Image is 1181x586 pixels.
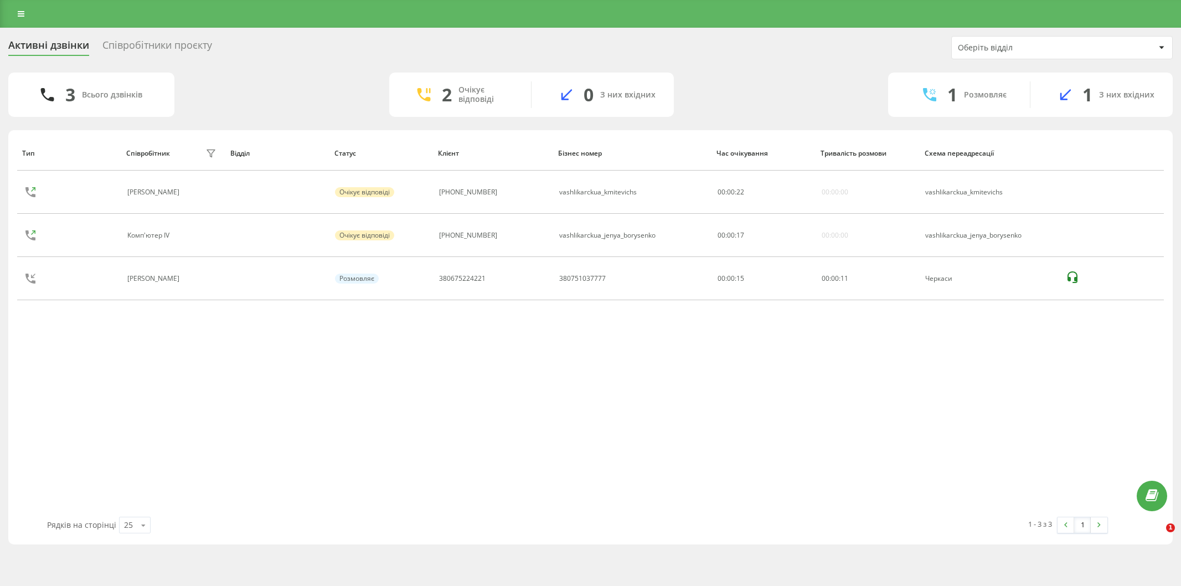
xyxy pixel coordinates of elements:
div: 00:00:00 [822,188,848,196]
span: 00 [831,274,839,283]
span: 00 [718,230,725,240]
div: З них вхідних [1099,90,1154,100]
div: vashlikarckua_jenya_borysenko [925,232,1054,239]
div: З них вхідних [600,90,656,100]
div: vashlikarckua_kmitevichs [559,188,637,196]
div: [PHONE_NUMBER] [439,232,497,239]
div: Тривалість розмови [821,150,914,157]
a: 1 [1074,517,1091,533]
div: 1 [947,84,957,105]
div: Очікує відповіді [335,187,394,197]
div: : : [718,232,744,239]
div: 00:00:15 [718,275,809,282]
div: : : [718,188,744,196]
div: Бізнес номер [558,150,706,157]
div: Клієнт [438,150,548,157]
div: Співробітники проєкту [102,39,212,56]
div: Статус [334,150,428,157]
div: Відділ [230,150,324,157]
div: vashlikarckua_kmitevichs [925,188,1054,196]
div: Оберіть відділ [958,43,1090,53]
div: vashlikarckua_jenya_borysenko [559,232,656,239]
span: 00 [727,230,735,240]
div: Активні дзвінки [8,39,89,56]
span: 22 [736,187,744,197]
div: 1 - 3 з 3 [1028,518,1052,530]
div: Розмовляє [964,90,1007,100]
div: 0 [584,84,594,105]
div: 1 [1082,84,1092,105]
div: 380751037777 [559,275,606,282]
div: Розмовляє [335,274,379,284]
div: 25 [124,520,133,531]
div: 2 [442,84,452,105]
div: Комп'ютер ІV [127,232,172,239]
div: [PERSON_NAME] [127,188,182,196]
span: 1 [1166,523,1175,532]
iframe: Intercom live chat [1143,523,1170,550]
span: 00 [718,187,725,197]
div: Всього дзвінків [82,90,142,100]
div: 380675224221 [439,275,486,282]
div: Очікує відповіді [458,85,514,104]
div: Очікує відповіді [335,230,394,240]
div: 3 [65,84,75,105]
div: [PERSON_NAME] [127,275,182,282]
div: Співробітник [126,150,170,157]
div: [PHONE_NUMBER] [439,188,497,196]
span: 00 [727,187,735,197]
div: Тип [22,150,116,157]
span: Рядків на сторінці [47,520,116,530]
span: 11 [840,274,848,283]
div: Черкаси [925,275,1054,282]
span: 17 [736,230,744,240]
div: Час очікування [716,150,810,157]
div: Схема переадресації [925,150,1055,157]
div: : : [822,275,848,282]
span: 00 [822,274,829,283]
div: 00:00:00 [822,232,848,239]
